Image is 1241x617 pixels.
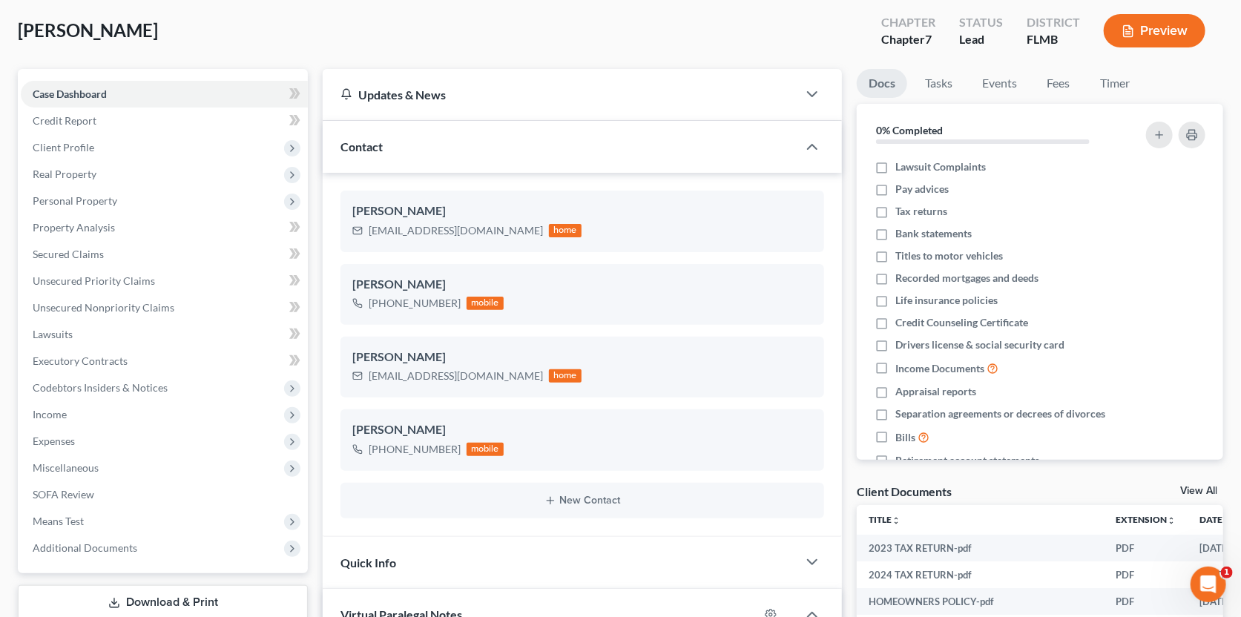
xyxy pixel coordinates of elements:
div: [EMAIL_ADDRESS][DOMAIN_NAME] [369,223,543,238]
span: Recorded mortgages and deeds [895,271,1038,286]
div: [PHONE_NUMBER] [369,442,461,457]
span: Personal Property [33,194,117,207]
i: unfold_more [892,516,901,525]
a: Fees [1035,69,1082,98]
td: PDF [1104,535,1188,561]
span: Additional Documents [33,541,137,554]
span: Executory Contracts [33,354,128,367]
span: SOFA Review [33,488,94,501]
span: Life insurance policies [895,293,998,308]
div: Updates & News [340,87,780,102]
a: Docs [857,69,907,98]
span: Pay advices [895,182,949,197]
span: Case Dashboard [33,88,107,100]
span: Secured Claims [33,248,104,260]
span: Codebtors Insiders & Notices [33,381,168,394]
div: FLMB [1027,31,1080,48]
div: [PHONE_NUMBER] [369,296,461,311]
a: Unsecured Priority Claims [21,268,308,294]
a: Timer [1088,69,1142,98]
span: Tax returns [895,204,947,219]
span: Means Test [33,515,84,527]
div: [PERSON_NAME] [352,421,812,439]
div: home [549,224,582,237]
div: [PERSON_NAME] [352,276,812,294]
div: District [1027,14,1080,31]
div: home [549,369,582,383]
span: Retirement account statements [895,453,1039,468]
a: Unsecured Nonpriority Claims [21,294,308,321]
td: 2023 TAX RETURN-pdf [857,535,1104,561]
button: New Contact [352,495,812,507]
a: Titleunfold_more [869,514,901,525]
span: Bills [895,430,915,445]
button: Preview [1104,14,1205,47]
div: [PERSON_NAME] [352,349,812,366]
a: Executory Contracts [21,348,308,375]
span: Real Property [33,168,96,180]
a: Events [970,69,1029,98]
div: mobile [467,297,504,310]
span: Lawsuits [33,328,73,340]
a: SOFA Review [21,481,308,508]
span: Expenses [33,435,75,447]
span: Titles to motor vehicles [895,248,1003,263]
strong: 0% Completed [876,124,943,136]
div: Chapter [881,31,935,48]
span: Income [33,408,67,420]
a: Credit Report [21,108,308,134]
iframe: Intercom live chat [1191,567,1226,602]
i: unfold_more [1167,516,1176,525]
span: 1 [1221,567,1233,578]
span: Property Analysis [33,221,115,234]
div: [PERSON_NAME] [352,202,812,220]
span: 7 [925,32,932,46]
span: Credit Counseling Certificate [895,315,1028,330]
td: PDF [1104,588,1188,615]
span: Lawsuit Complaints [895,159,986,174]
span: Income Documents [895,361,984,376]
div: [EMAIL_ADDRESS][DOMAIN_NAME] [369,369,543,383]
span: Unsecured Priority Claims [33,274,155,287]
span: Contact [340,139,383,154]
span: Unsecured Nonpriority Claims [33,301,174,314]
div: Status [959,14,1003,31]
a: Lawsuits [21,321,308,348]
div: mobile [467,443,504,456]
span: Appraisal reports [895,384,976,399]
a: Extensionunfold_more [1116,514,1176,525]
td: 2024 TAX RETURN-pdf [857,561,1104,588]
span: Client Profile [33,141,94,154]
span: Credit Report [33,114,96,127]
span: Quick Info [340,555,396,570]
a: Case Dashboard [21,81,308,108]
a: Tasks [913,69,964,98]
span: [PERSON_NAME] [18,19,158,41]
a: View All [1180,486,1217,496]
a: Secured Claims [21,241,308,268]
td: HOMEOWNERS POLICY-pdf [857,588,1104,615]
span: Miscellaneous [33,461,99,474]
div: Chapter [881,14,935,31]
a: Property Analysis [21,214,308,241]
span: Bank statements [895,226,972,241]
span: Drivers license & social security card [895,337,1064,352]
div: Lead [959,31,1003,48]
span: Separation agreements or decrees of divorces [895,406,1105,421]
div: Client Documents [857,484,952,499]
td: PDF [1104,561,1188,588]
